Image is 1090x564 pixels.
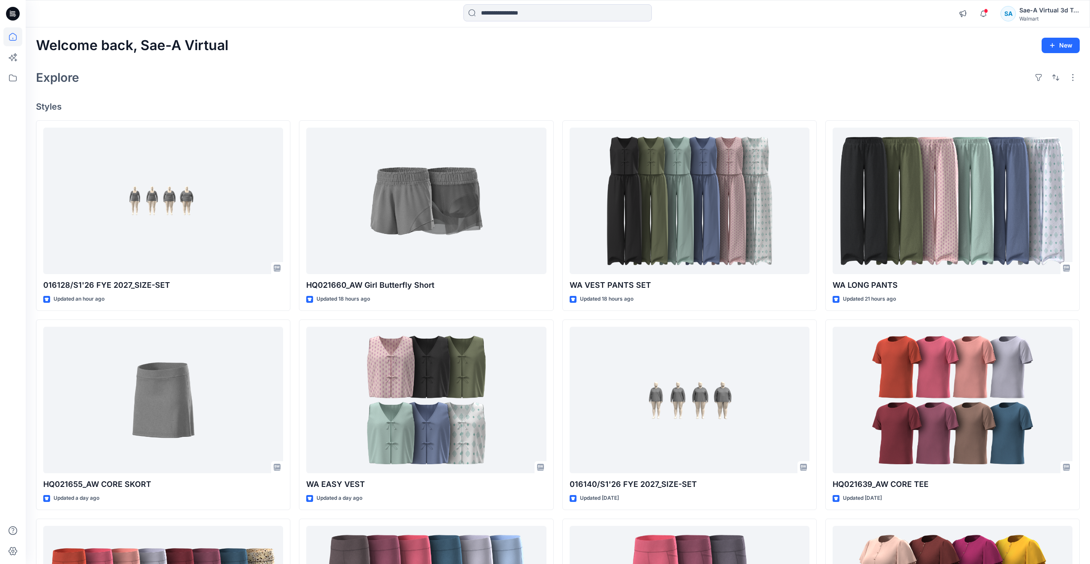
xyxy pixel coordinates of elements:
p: WA VEST PANTS SET [570,279,809,291]
a: 016128/S1'26 FYE 2027_SIZE-SET [43,128,283,275]
p: HQ021660_AW Girl Butterfly Short [306,279,546,291]
p: Updated [DATE] [580,494,619,503]
a: HQ021655_AW CORE SKORT [43,327,283,474]
h2: Explore [36,71,79,84]
div: Sae-A Virtual 3d Team [1019,5,1079,15]
a: HQ021639_AW CORE TEE [833,327,1072,474]
div: Walmart [1019,15,1079,22]
p: Updated 21 hours ago [843,295,896,304]
a: HQ021660_AW Girl Butterfly Short [306,128,546,275]
h2: Welcome back, Sae-A Virtual [36,38,228,54]
h4: Styles [36,101,1080,112]
p: Updated an hour ago [54,295,105,304]
div: SA [1000,6,1016,21]
p: Updated 18 hours ago [317,295,370,304]
a: 016140/S1'26 FYE 2027_SIZE-SET [570,327,809,474]
p: Updated [DATE] [843,494,882,503]
p: HQ021655_AW CORE SKORT [43,478,283,490]
p: 016140/S1'26 FYE 2027_SIZE-SET [570,478,809,490]
p: HQ021639_AW CORE TEE [833,478,1072,490]
p: WA LONG PANTS [833,279,1072,291]
p: Updated a day ago [54,494,99,503]
p: 016128/S1'26 FYE 2027_SIZE-SET [43,279,283,291]
a: WA LONG PANTS [833,128,1072,275]
button: New [1042,38,1080,53]
p: WA EASY VEST [306,478,546,490]
a: WA VEST PANTS SET [570,128,809,275]
p: Updated 18 hours ago [580,295,633,304]
a: WA EASY VEST [306,327,546,474]
p: Updated a day ago [317,494,362,503]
